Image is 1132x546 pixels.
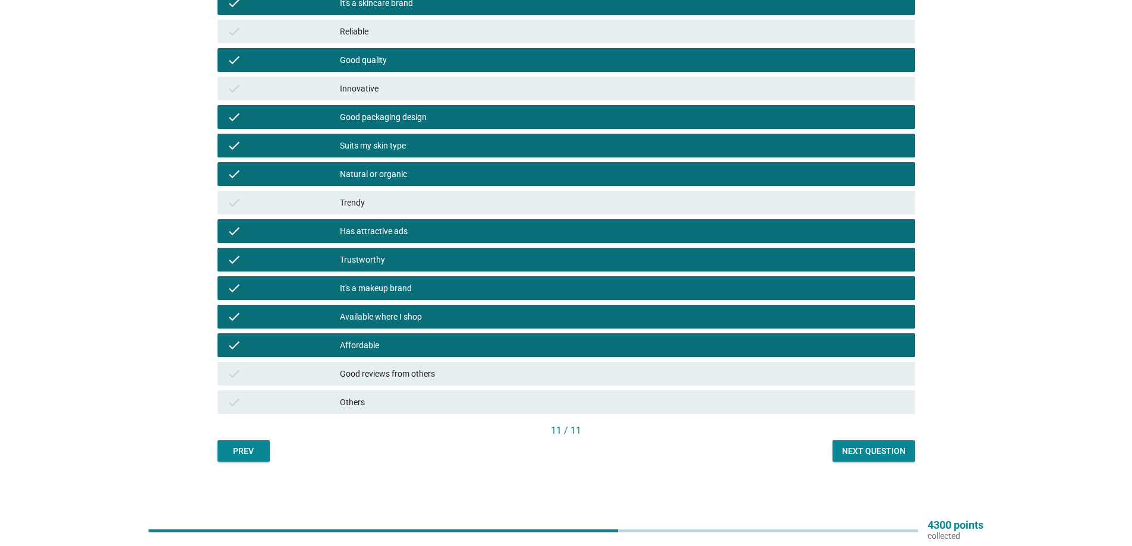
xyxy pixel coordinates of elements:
div: Reliable [340,24,906,39]
div: Good packaging design [340,110,906,124]
i: check [227,367,241,381]
p: 4300 points [928,520,983,531]
div: Trustworthy [340,253,906,267]
div: Has attractive ads [340,224,906,238]
div: Others [340,395,906,409]
i: check [227,138,241,153]
div: Suits my skin type [340,138,906,153]
div: Prev [227,445,260,457]
i: check [227,224,241,238]
i: check [227,310,241,324]
div: Available where I shop [340,310,906,324]
i: check [227,338,241,352]
button: Prev [217,440,270,462]
i: check [227,281,241,295]
i: check [227,81,241,96]
div: Natural or organic [340,167,906,181]
div: It's a makeup brand [340,281,906,295]
i: check [227,253,241,267]
i: check [227,24,241,39]
div: Good quality [340,53,906,67]
div: 11 / 11 [217,424,915,438]
div: Good reviews from others [340,367,906,381]
div: Next question [842,445,906,457]
i: check [227,195,241,210]
div: Trendy [340,195,906,210]
div: Innovative [340,81,906,96]
p: collected [928,531,983,541]
i: check [227,395,241,409]
i: check [227,110,241,124]
i: check [227,167,241,181]
div: Affordable [340,338,906,352]
i: check [227,53,241,67]
button: Next question [833,440,915,462]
